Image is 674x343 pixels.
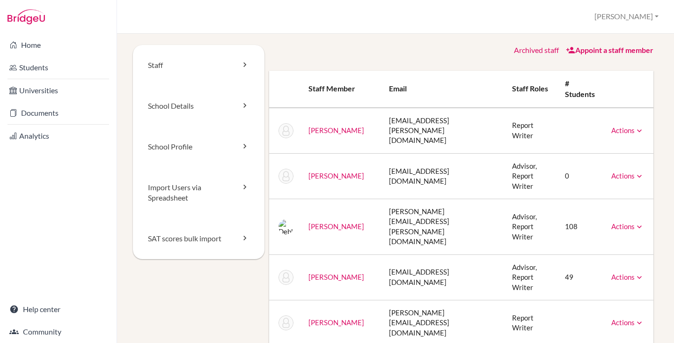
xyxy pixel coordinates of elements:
[308,126,364,134] a: [PERSON_NAME]
[611,222,644,231] a: Actions
[505,71,557,108] th: Staff roles
[278,270,293,285] img: Ashley Fan
[133,167,264,219] a: Import Users via Spreadsheet
[2,58,115,77] a: Students
[278,169,293,184] img: Robert Christensen
[133,218,264,259] a: SAT scores bulk import
[2,104,115,122] a: Documents
[611,126,644,134] a: Actions
[381,108,505,154] td: [EMAIL_ADDRESS][PERSON_NAME][DOMAIN_NAME]
[381,199,505,255] td: [PERSON_NAME][EMAIL_ADDRESS][PERSON_NAME][DOMAIN_NAME]
[381,254,505,300] td: [EMAIL_ADDRESS][DOMAIN_NAME]
[381,153,505,199] td: [EMAIL_ADDRESS][DOMAIN_NAME]
[2,322,115,341] a: Community
[611,318,644,327] a: Actions
[505,254,557,300] td: Advisor, Report Writer
[2,36,115,54] a: Home
[308,318,364,327] a: [PERSON_NAME]
[301,71,382,108] th: Staff member
[557,254,604,300] td: 49
[2,127,115,145] a: Analytics
[308,171,364,180] a: [PERSON_NAME]
[505,153,557,199] td: Advisor, Report Writer
[557,153,604,199] td: 0
[590,8,663,25] button: [PERSON_NAME]
[133,45,264,86] a: Staff
[557,199,604,255] td: 108
[514,45,559,54] a: Archived staff
[7,9,45,24] img: Bridge-U
[611,273,644,281] a: Actions
[133,127,264,167] a: School Profile
[566,45,653,54] a: Appoint a staff member
[278,219,293,234] img: Debbie Corkum
[133,86,264,127] a: School Details
[381,71,505,108] th: Email
[611,171,644,180] a: Actions
[505,199,557,255] td: Advisor, Report Writer
[2,81,115,100] a: Universities
[505,108,557,154] td: Report Writer
[278,315,293,330] img: Mark Harper
[278,123,293,138] img: Michael Brannaka
[557,71,604,108] th: # students
[2,300,115,319] a: Help center
[308,273,364,281] a: [PERSON_NAME]
[308,222,364,231] a: [PERSON_NAME]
